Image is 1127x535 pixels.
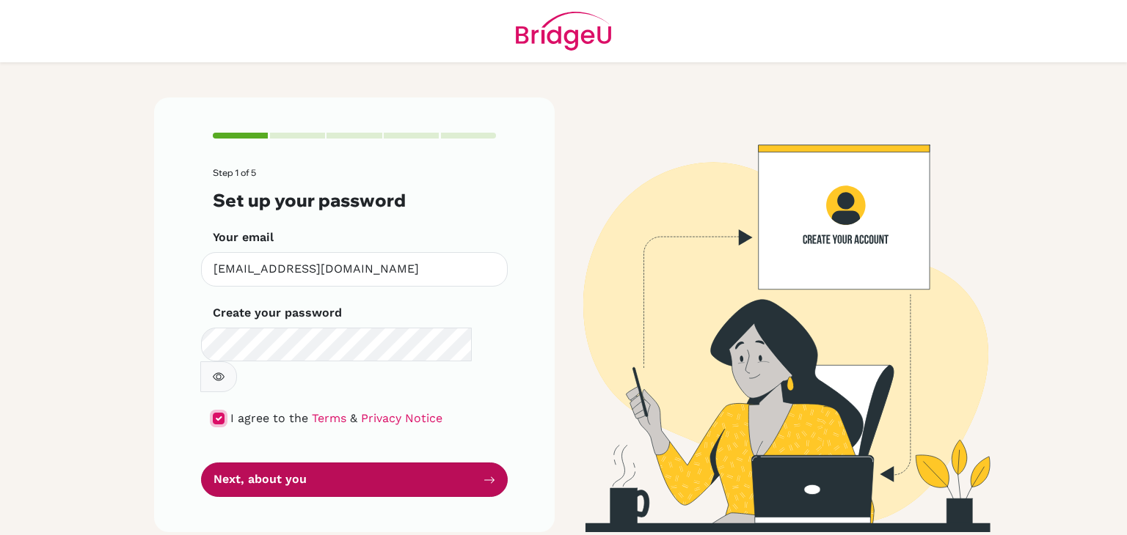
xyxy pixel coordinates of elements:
span: & [350,411,357,425]
h3: Set up your password [213,190,496,211]
button: Next, about you [201,462,508,497]
span: Step 1 of 5 [213,167,256,178]
input: Insert your email* [201,252,508,287]
label: Create your password [213,304,342,322]
a: Privacy Notice [361,411,442,425]
a: Terms [312,411,346,425]
span: I agree to the [230,411,308,425]
label: Your email [213,229,274,246]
